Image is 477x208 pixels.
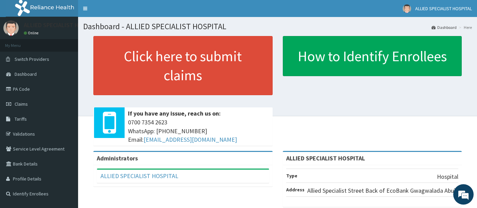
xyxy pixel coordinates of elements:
[307,186,458,195] p: Allied Specialist Street Back of EcoBank Gwagwalada Abuja
[83,22,472,31] h1: Dashboard - ALLIED SPECIALIST HOSPITAL
[15,101,28,107] span: Claims
[3,20,19,36] img: User Image
[144,136,237,143] a: [EMAIL_ADDRESS][DOMAIN_NAME]
[15,56,49,62] span: Switch Providers
[286,173,297,179] b: Type
[283,36,462,76] a: How to Identify Enrollees
[100,172,178,180] a: ALLIED SPECIALIST HOSPITAL
[15,71,37,77] span: Dashboard
[286,154,365,162] strong: ALLIED SPECIALIST HOSPITAL
[286,187,305,193] b: Address
[437,172,458,181] p: Hospital
[93,36,273,95] a: Click here to submit claims
[15,116,27,122] span: Tariffs
[128,109,221,117] b: If you have any issue, reach us on:
[457,24,472,30] li: Here
[24,22,101,28] p: ALLIED SPECIALIST HOSPITAL
[415,5,472,12] span: ALLIED SPECIALIST HOSPITAL
[403,4,411,13] img: User Image
[432,24,457,30] a: Dashboard
[128,118,269,144] span: 0700 7354 2623 WhatsApp: [PHONE_NUMBER] Email:
[24,31,40,35] a: Online
[97,154,138,162] b: Administrators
